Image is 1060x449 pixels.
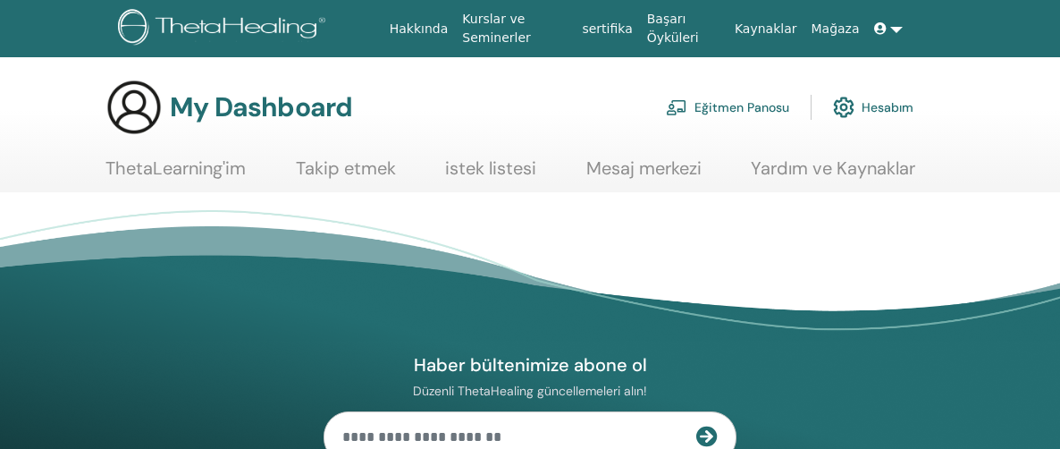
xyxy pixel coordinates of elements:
a: Kaynaklar [728,13,804,46]
a: sertifika [575,13,639,46]
p: Düzenli ThetaHealing güncellemeleri alın! [324,383,736,399]
a: Kurslar ve Seminerler [455,3,575,55]
img: cog.svg [833,92,854,123]
a: Hesabım [833,88,913,127]
a: Yardım ve Kaynaklar [751,157,915,192]
a: Mesaj merkezi [586,157,702,192]
a: Eğitmen Panosu [666,88,789,127]
h3: My Dashboard [170,91,352,123]
a: Başarı Öyküleri [640,3,728,55]
a: Takip etmek [296,157,396,192]
img: generic-user-icon.jpg [105,79,163,136]
img: logo.png [118,9,332,49]
a: Mağaza [803,13,866,46]
h4: Haber bültenimize abone ol [324,353,736,377]
a: istek listesi [445,157,536,192]
img: chalkboard-teacher.svg [666,99,687,115]
a: Hakkında [383,13,456,46]
a: ThetaLearning'im [105,157,246,192]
